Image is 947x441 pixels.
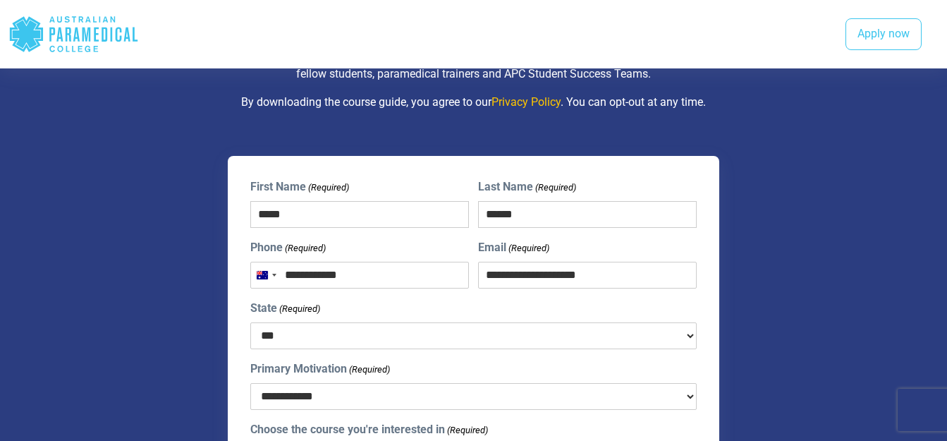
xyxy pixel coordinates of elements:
a: Privacy Policy [491,95,561,109]
label: Choose the course you're interested in [250,421,488,438]
label: Email [478,239,549,256]
span: (Required) [507,241,549,255]
a: Apply now [845,18,922,51]
span: (Required) [534,181,576,195]
label: First Name [250,179,349,195]
label: State [250,300,320,317]
label: Phone [250,239,326,256]
button: Selected country [251,262,281,288]
label: Primary Motivation [250,361,390,377]
span: (Required) [307,181,349,195]
span: (Required) [278,302,320,316]
label: Last Name [478,179,576,195]
span: (Required) [348,363,390,377]
div: Australian Paramedical College [8,11,139,57]
span: (Required) [446,423,488,437]
span: (Required) [283,241,326,255]
p: By downloading the course guide, you agree to our . You can opt-out at any time. [78,94,869,111]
